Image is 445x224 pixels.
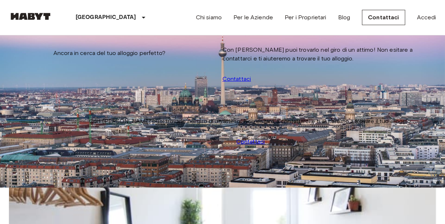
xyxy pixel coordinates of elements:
span: Con [PERSON_NAME] puoi trovarlo nel giro di un attimo! Non esitare a contattarci e ti aiuteremo a... [89,117,412,126]
a: Per i Proprietari [285,13,326,22]
a: Chi siamo [196,13,222,22]
a: Contattaci [236,137,265,146]
a: Blog [338,13,350,22]
img: Habyt [9,13,52,20]
a: Contattaci [362,10,406,25]
p: [GEOGRAPHIC_DATA] [76,13,136,22]
a: Per le Aziende [233,13,273,22]
a: Accedi [417,13,436,22]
